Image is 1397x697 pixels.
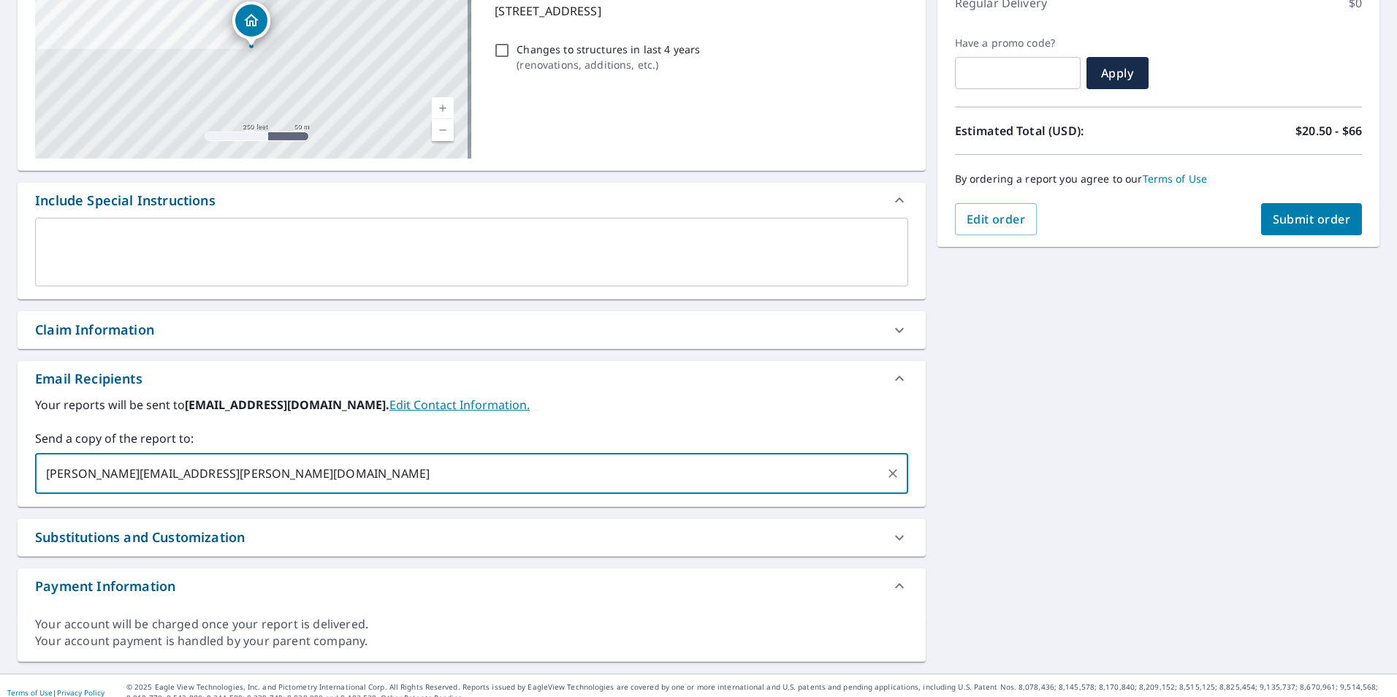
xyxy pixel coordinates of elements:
div: Payment Information [35,576,175,596]
button: Edit order [955,203,1038,235]
div: Dropped pin, building 1, Residential property, 510 Wales Dr Loudonville, OH 44842 [232,1,270,47]
div: Include Special Instructions [35,191,216,210]
p: [STREET_ADDRESS] [495,2,902,20]
b: [EMAIL_ADDRESS][DOMAIN_NAME]. [185,397,389,413]
div: Your account payment is handled by your parent company. [35,633,908,650]
label: Your reports will be sent to [35,396,908,414]
span: Edit order [967,211,1026,227]
button: Clear [883,463,903,484]
p: Estimated Total (USD): [955,122,1159,140]
label: Have a promo code? [955,37,1081,50]
button: Apply [1086,57,1149,89]
div: Claim Information [18,311,926,348]
div: Payment Information [18,568,926,603]
div: Substitutions and Customization [18,519,926,556]
a: Current Level 17, Zoom In [432,97,454,119]
div: Email Recipients [35,369,142,389]
p: Changes to structures in last 4 years [517,42,700,57]
p: | [7,688,104,697]
div: Claim Information [35,320,154,340]
div: Your account will be charged once your report is delivered. [35,616,908,633]
span: Apply [1098,65,1137,81]
span: Submit order [1273,211,1351,227]
label: Send a copy of the report to: [35,430,908,447]
p: $20.50 - $66 [1295,122,1362,140]
p: ( renovations, additions, etc. ) [517,57,700,72]
button: Submit order [1261,203,1363,235]
a: EditContactInfo [389,397,530,413]
div: Email Recipients [18,361,926,396]
a: Current Level 17, Zoom Out [432,119,454,141]
div: Substitutions and Customization [35,527,245,547]
div: Include Special Instructions [18,183,926,218]
a: Terms of Use [1143,172,1208,186]
p: By ordering a report you agree to our [955,172,1362,186]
